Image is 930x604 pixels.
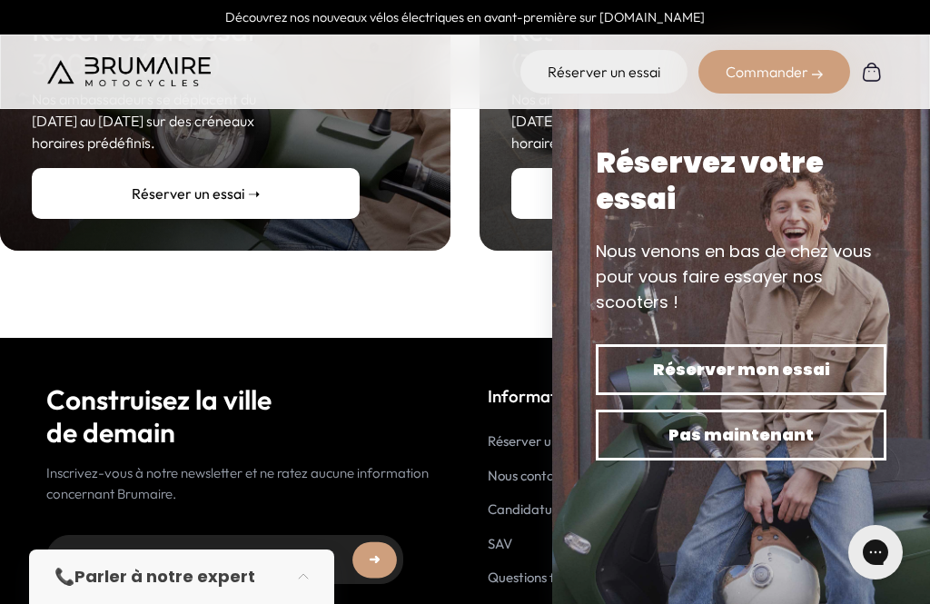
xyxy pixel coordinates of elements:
a: Nous contacter [488,467,579,484]
a: Questions fréquentes [488,569,616,586]
img: Brumaire Motocycles [47,57,211,86]
a: Candidature spontanée [488,500,631,518]
img: Panier [861,61,883,83]
button: ➜ [352,541,397,578]
p: Inscrivez-vous à notre newsletter et ne ratez aucune information concernant Brumaire. [46,463,442,504]
input: Adresse email... [46,535,403,584]
p: Nos ambassadeurs se déplacent du [DATE] au [DATE] sur des créneaux horaires prédéfinis. [32,88,360,153]
a: SAV [488,535,512,552]
p: Nos ambassadeurs se déplacent du [DATE] au [DATE] sur des créneaux horaires prédéfinis. [511,88,839,153]
p: Informations [488,383,631,409]
div: Commander [698,50,850,94]
a: Réserver un essai ➝ [32,168,360,219]
a: Réserver un essai ➝ [511,168,839,219]
img: right-arrow-2.png [812,69,823,80]
h2: Construisez la ville de demain [46,383,442,449]
a: Réserver un essai [520,50,688,94]
a: Réserver un essai [488,432,590,450]
iframe: Gorgias live chat messenger [839,519,912,586]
